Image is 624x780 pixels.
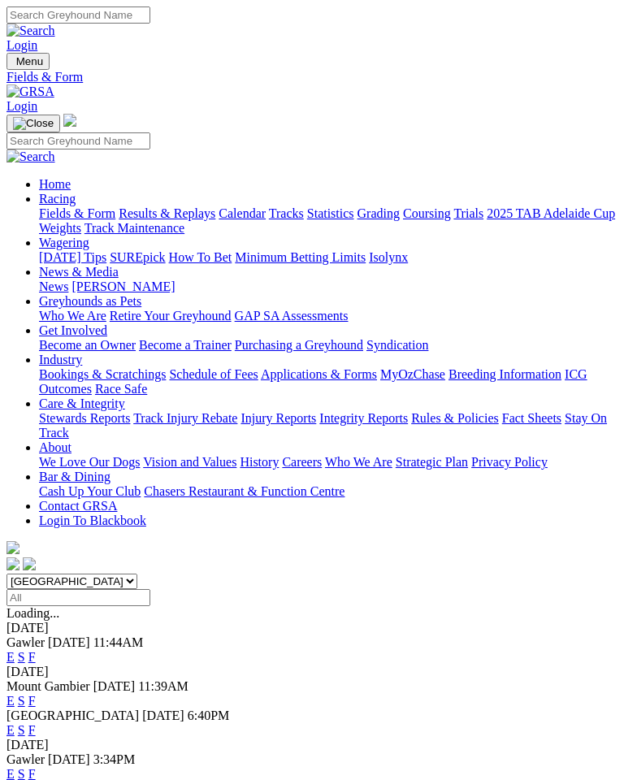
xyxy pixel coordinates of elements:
img: facebook.svg [6,557,19,570]
span: Gawler [6,752,45,766]
div: [DATE] [6,665,617,679]
div: [DATE] [6,738,617,752]
a: Weights [39,221,81,235]
a: About [39,440,71,454]
div: Get Involved [39,338,617,353]
a: Tracks [269,206,304,220]
a: How To Bet [169,250,232,264]
a: [PERSON_NAME] [71,279,175,293]
img: Close [13,117,54,130]
a: Login To Blackbook [39,513,146,527]
a: Login [6,38,37,52]
a: Purchasing a Greyhound [235,338,363,352]
a: Track Maintenance [84,221,184,235]
a: Fact Sheets [502,411,561,425]
a: Fields & Form [6,70,617,84]
img: twitter.svg [23,557,36,570]
a: History [240,455,279,469]
a: Trials [453,206,483,220]
a: SUREpick [110,250,165,264]
a: ICG Outcomes [39,367,587,396]
button: Toggle navigation [6,53,50,70]
span: [DATE] [48,752,90,766]
span: Gawler [6,635,45,649]
a: Wagering [39,236,89,249]
a: Isolynx [369,250,408,264]
a: [DATE] Tips [39,250,106,264]
a: Breeding Information [448,367,561,381]
span: 6:40PM [188,708,230,722]
a: News [39,279,68,293]
div: Wagering [39,250,617,265]
a: Stay On Track [39,411,607,440]
a: S [18,723,25,737]
span: 11:39AM [138,679,188,693]
a: Coursing [403,206,451,220]
a: Login [6,99,37,113]
div: About [39,455,617,470]
a: E [6,694,15,708]
a: Integrity Reports [319,411,408,425]
a: Syndication [366,338,428,352]
div: Industry [39,367,617,396]
a: Calendar [219,206,266,220]
a: Vision and Values [143,455,236,469]
a: Statistics [307,206,354,220]
a: F [28,650,36,664]
input: Search [6,6,150,24]
a: Become an Owner [39,338,136,352]
a: Bookings & Scratchings [39,367,166,381]
a: Injury Reports [240,411,316,425]
a: Retire Your Greyhound [110,309,232,323]
a: News & Media [39,265,119,279]
a: E [6,650,15,664]
span: [GEOGRAPHIC_DATA] [6,708,139,722]
a: Grading [357,206,400,220]
a: F [28,694,36,708]
span: Mount Gambier [6,679,90,693]
a: Strategic Plan [396,455,468,469]
a: Racing [39,192,76,206]
div: News & Media [39,279,617,294]
a: Fields & Form [39,206,115,220]
a: Track Injury Rebate [133,411,237,425]
img: Search [6,24,55,38]
button: Toggle navigation [6,115,60,132]
img: GRSA [6,84,54,99]
a: Applications & Forms [261,367,377,381]
span: [DATE] [142,708,184,722]
a: Results & Replays [119,206,215,220]
a: Home [39,177,71,191]
a: Bar & Dining [39,470,110,483]
a: Industry [39,353,82,366]
div: Greyhounds as Pets [39,309,617,323]
a: We Love Our Dogs [39,455,140,469]
a: MyOzChase [380,367,445,381]
input: Search [6,132,150,149]
span: Menu [16,55,43,67]
a: S [18,694,25,708]
a: Careers [282,455,322,469]
img: Search [6,149,55,164]
a: E [6,723,15,737]
a: Schedule of Fees [169,367,258,381]
span: 3:34PM [93,752,136,766]
a: Cash Up Your Club [39,484,141,498]
a: Greyhounds as Pets [39,294,141,308]
a: Care & Integrity [39,396,125,410]
div: Care & Integrity [39,411,617,440]
img: logo-grsa-white.png [63,114,76,127]
a: Stewards Reports [39,411,130,425]
span: [DATE] [93,679,136,693]
img: logo-grsa-white.png [6,541,19,554]
input: Select date [6,589,150,606]
a: Minimum Betting Limits [235,250,366,264]
a: GAP SA Assessments [235,309,349,323]
a: F [28,723,36,737]
a: 2025 TAB Adelaide Cup [487,206,615,220]
span: [DATE] [48,635,90,649]
a: Privacy Policy [471,455,548,469]
a: Chasers Restaurant & Function Centre [144,484,344,498]
div: [DATE] [6,621,617,635]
